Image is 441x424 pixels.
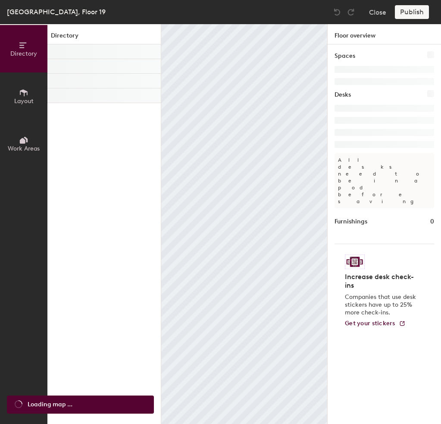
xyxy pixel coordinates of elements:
img: Redo [347,8,355,16]
p: All desks need to be in a pod before saving [335,153,434,208]
div: [GEOGRAPHIC_DATA], Floor 19 [7,6,106,17]
span: Get your stickers [345,320,395,327]
h1: Furnishings [335,217,367,226]
p: Companies that use desk stickers have up to 25% more check-ins. [345,293,419,317]
a: Get your stickers [345,320,406,327]
h1: Directory [47,31,161,44]
canvas: Map [161,24,327,424]
h1: Desks [335,90,351,100]
span: Directory [10,50,37,57]
h1: 0 [430,217,434,226]
img: Sticker logo [345,254,365,269]
h1: Floor overview [328,24,441,44]
img: Undo [333,8,341,16]
h4: Increase desk check-ins [345,273,419,290]
h1: Spaces [335,51,355,61]
span: Work Areas [8,145,40,152]
span: Layout [14,97,34,105]
button: Close [369,5,386,19]
span: Loading map ... [28,400,72,409]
